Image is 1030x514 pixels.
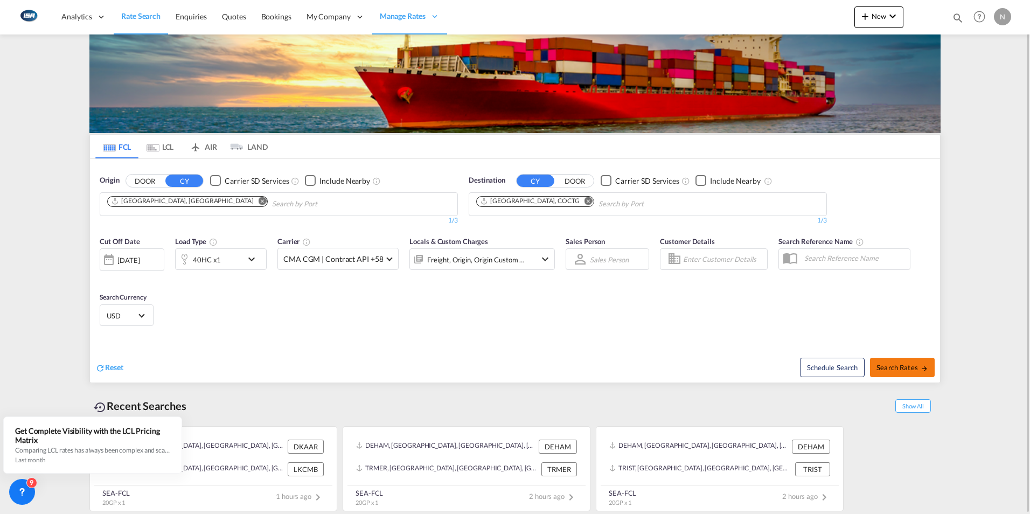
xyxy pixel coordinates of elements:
[475,193,705,213] md-chips-wrap: Chips container. Use arrow keys to select chips.
[100,175,119,186] span: Origin
[107,311,137,321] span: USD
[261,12,291,21] span: Bookings
[95,363,105,373] md-icon: icon-refresh
[970,8,994,27] div: Help
[539,253,552,266] md-icon: icon-chevron-down
[251,197,267,207] button: Remove
[100,248,164,271] div: [DATE]
[288,462,324,476] div: LKCMB
[90,159,940,383] div: OriginDOOR CY Checkbox No InkUnchecked: Search for CY (Container Yard) services for all selected ...
[876,363,928,372] span: Search Rates
[165,175,203,187] button: CY
[102,488,130,498] div: SEA-FCL
[106,308,148,323] md-select: Select Currency: $ USDUnited States Dollar
[609,488,636,498] div: SEA-FCL
[276,492,324,501] span: 1 hours ago
[100,293,147,301] span: Search Currency
[695,175,761,186] md-checkbox: Checkbox No Ink
[539,440,577,454] div: DEHAM
[111,197,253,206] div: Aarhus, DKAAR
[799,250,910,266] input: Search Reference Name
[111,197,255,206] div: Press delete to remove this chip.
[105,363,123,372] span: Reset
[356,462,539,476] div: TRMER, Mersin, Türkiye, South West Asia, Asia Pacific
[855,238,864,246] md-icon: Your search will be saved by the below given name
[609,499,631,506] span: 20GP x 1
[598,196,701,213] input: Chips input.
[854,6,903,28] button: icon-plus 400-fgNewicon-chevron-down
[859,12,899,20] span: New
[800,358,865,377] button: Note: By default Schedule search will only considerorigin ports, destination ports and cut off da...
[589,252,630,267] md-select: Sales Person
[356,440,536,454] div: DEHAM, Hamburg, Germany, Western Europe, Europe
[529,492,577,501] span: 2 hours ago
[16,5,40,29] img: 1aa151c0c08011ec8d6f413816f9a227.png
[409,237,488,246] span: Locals & Custom Charges
[175,248,267,270] div: 40HC x1icon-chevron-down
[380,11,426,22] span: Manage Rates
[319,176,370,186] div: Include Nearby
[921,365,928,372] md-icon: icon-arrow-right
[189,141,202,149] md-icon: icon-airplane
[517,175,554,187] button: CY
[427,252,525,267] div: Freight Origin Origin Custom Factory Stuffing
[175,237,218,246] span: Load Type
[952,12,964,24] md-icon: icon-magnify
[886,10,899,23] md-icon: icon-chevron-down
[89,426,337,511] recent-search-card: DKAAR, [GEOGRAPHIC_DATA], [GEOGRAPHIC_DATA], [GEOGRAPHIC_DATA], [GEOGRAPHIC_DATA] DKAARLKCMB, [GE...
[469,216,827,225] div: 1/3
[100,237,140,246] span: Cut Off Date
[302,238,311,246] md-icon: The selected Trucker/Carrierwill be displayed in the rate results If the rates are from another f...
[102,499,125,506] span: 20GP x 1
[100,216,458,225] div: 1/3
[601,175,679,186] md-checkbox: Checkbox No Ink
[994,8,1011,25] div: N
[372,177,381,185] md-icon: Unchecked: Ignores neighbouring ports when fetching rates.Checked : Includes neighbouring ports w...
[209,238,218,246] md-icon: icon-information-outline
[556,175,594,187] button: DOOR
[272,196,374,213] input: Chips input.
[283,254,383,265] span: CMA CGM | Contract API +58
[103,440,285,454] div: DKAAR, Aarhus, Denmark, Northern Europe, Europe
[541,462,577,476] div: TRMER
[210,175,289,186] md-checkbox: Checkbox No Ink
[225,176,289,186] div: Carrier SD Services
[176,12,207,21] span: Enquiries
[609,440,789,454] div: DEHAM, Hamburg, Germany, Western Europe, Europe
[710,176,761,186] div: Include Nearby
[681,177,690,185] md-icon: Unchecked: Search for CY (Container Yard) services for all selected carriers.Checked : Search for...
[222,12,246,21] span: Quotes
[859,10,872,23] md-icon: icon-plus 400-fg
[95,362,123,374] div: icon-refreshReset
[660,237,714,246] span: Customer Details
[565,491,577,504] md-icon: icon-chevron-right
[307,11,351,22] span: My Company
[778,237,864,246] span: Search Reference Name
[117,255,140,265] div: [DATE]
[95,135,138,158] md-tab-item: FCL
[566,237,605,246] span: Sales Person
[683,251,764,267] input: Enter Customer Details
[952,12,964,28] div: icon-magnify
[94,401,107,414] md-icon: icon-backup-restore
[103,462,285,476] div: LKCMB, Colombo, Sri Lanka, Indian Subcontinent, Asia Pacific
[291,177,300,185] md-icon: Unchecked: Search for CY (Container Yard) services for all selected carriers.Checked : Search for...
[818,491,831,504] md-icon: icon-chevron-right
[311,491,324,504] md-icon: icon-chevron-right
[61,11,92,22] span: Analytics
[89,8,941,133] img: LCL+%26+FCL+BACKGROUND.png
[106,193,379,213] md-chips-wrap: Chips container. Use arrow keys to select chips.
[305,175,370,186] md-checkbox: Checkbox No Ink
[577,197,594,207] button: Remove
[245,253,263,266] md-icon: icon-chevron-down
[95,135,268,158] md-pagination-wrapper: Use the left and right arrow keys to navigate between tabs
[409,248,555,270] div: Freight Origin Origin Custom Factory Stuffingicon-chevron-down
[609,462,792,476] div: TRIST, Istanbul, Türkiye, South West Asia, Asia Pacific
[596,426,844,511] recent-search-card: DEHAM, [GEOGRAPHIC_DATA], [GEOGRAPHIC_DATA], [GEOGRAPHIC_DATA], [GEOGRAPHIC_DATA] DEHAMTRIST, [GE...
[138,135,182,158] md-tab-item: LCL
[480,197,582,206] div: Press delete to remove this chip.
[764,177,772,185] md-icon: Unchecked: Ignores neighbouring ports when fetching rates.Checked : Includes neighbouring ports w...
[356,499,378,506] span: 20GP x 1
[480,197,580,206] div: Cartagena, COCTG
